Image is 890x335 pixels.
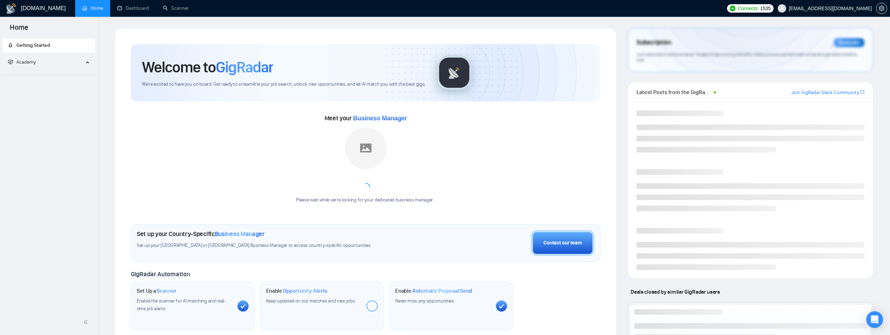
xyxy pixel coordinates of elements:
[6,3,17,14] img: logo
[345,127,387,169] img: placeholder.png
[137,287,176,294] h1: Set Up a
[142,81,426,88] span: We're excited to have you on board. Get ready to streamline your job search, unlock new opportuni...
[353,115,407,122] span: Business Manager
[834,38,864,47] div: Reminder
[395,287,472,294] h1: Enable
[283,287,327,294] span: Opportunity Alerts
[361,182,370,192] span: loading
[266,298,356,304] span: Keep updated on top matches and new jobs.
[157,287,176,294] span: Scanner
[292,197,440,204] div: Please wait while we're looking for your dedicated business manager...
[636,88,711,97] span: Latest Posts from the GigRadar Community
[215,230,265,238] span: Business Manager
[325,114,407,122] span: Meet your
[779,6,784,11] span: user
[738,5,759,12] span: Connects:
[82,5,103,11] a: homeHome
[8,43,13,48] span: rocket
[876,3,887,14] button: setting
[163,5,189,11] a: searchScanner
[628,286,722,298] span: Deals closed by similar GigRadar users
[142,58,273,77] h1: Welcome to
[876,6,887,11] a: setting
[412,287,472,294] span: Automatic Proposal Send
[137,242,412,249] span: Set up your [GEOGRAPHIC_DATA] or [GEOGRAPHIC_DATA] Business Manager to access country-specific op...
[636,37,671,49] span: Subscription
[543,239,582,247] div: Contact our team
[16,59,36,65] span: Academy
[216,58,273,77] span: GigRadar
[131,270,190,278] span: GigRadar Automation
[531,230,594,256] button: Contact our team
[117,5,149,11] a: dashboardDashboard
[2,38,95,52] li: Getting Started
[730,6,735,11] img: upwork-logo.png
[860,89,864,95] a: export
[266,287,328,294] h1: Enable
[437,55,472,90] img: gigradar-logo.png
[137,230,265,238] h1: Set up your Country-Specific
[791,89,859,97] a: Join GigRadar Slack Community
[866,311,883,328] div: Open Intercom Messenger
[4,22,34,37] span: Home
[83,319,90,326] span: double-left
[16,42,50,48] span: Getting Started
[876,6,887,11] span: setting
[636,52,857,63] span: Your subscription will be renewed. To keep things running smoothly, make sure your payment method...
[395,298,455,304] span: Never miss any opportunities.
[8,59,36,65] span: Academy
[8,59,13,64] span: fund-projection-screen
[760,5,771,12] span: 1535
[2,72,95,77] li: Academy Homepage
[137,298,226,312] span: Enable the scanner for AI matching and real-time job alerts.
